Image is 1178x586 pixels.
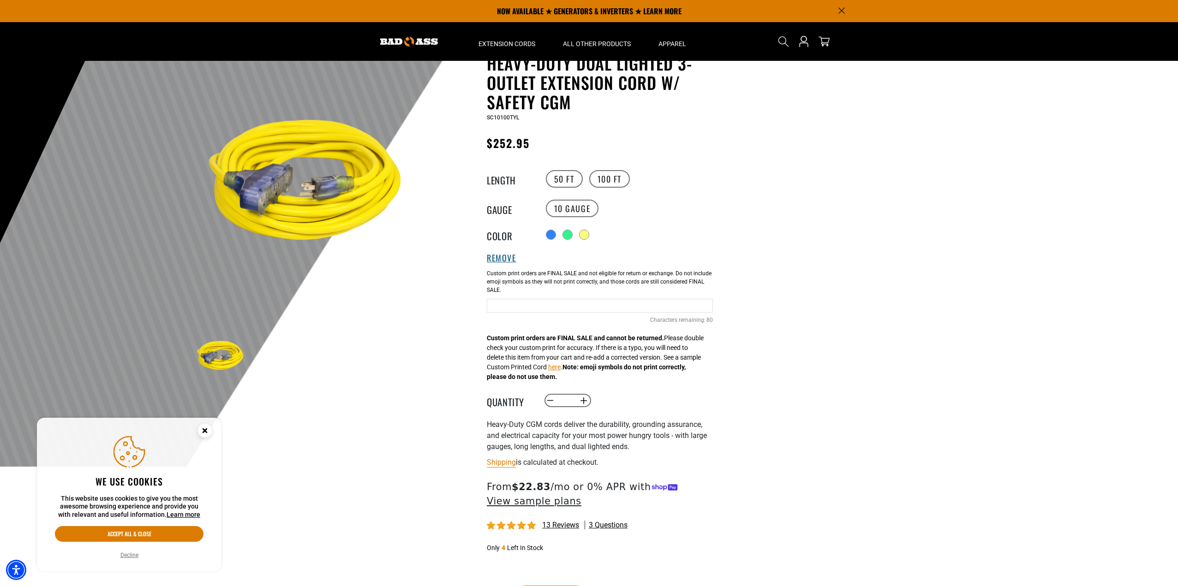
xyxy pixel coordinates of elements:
[542,521,579,529] span: 13 reviews
[380,37,438,47] img: Bad Ass Extension Cords
[487,53,713,112] h1: Heavy-Duty Dual Lighted 3-Outlet Extension Cord w/ Safety CGM
[193,77,416,299] img: yellow
[502,544,505,551] span: 4
[487,456,713,468] div: is calculated at checkout.
[118,550,141,560] button: Decline
[546,200,599,217] label: 10 Gauge
[193,331,247,384] img: yellow
[487,363,686,380] strong: Note: emoji symbols do not print correctly, please do not use them.
[55,495,203,519] p: This website uses cookies to give you the most awesome browsing experience and provide you with r...
[465,22,549,61] summary: Extension Cords
[548,362,561,372] button: here
[589,520,628,530] span: 3 questions
[487,229,533,241] legend: Color
[487,135,530,151] span: $252.95
[645,22,700,61] summary: Apparel
[563,40,631,48] span: All Other Products
[549,22,645,61] summary: All Other Products
[487,114,519,121] span: SC10100TYL
[478,40,535,48] span: Extension Cords
[55,475,203,487] h2: We use cookies
[188,418,221,446] button: Close this option
[167,511,200,518] a: This website uses cookies to give you the most awesome browsing experience and provide you with r...
[658,40,686,48] span: Apparel
[507,544,543,551] span: Left In Stock
[817,36,831,47] a: cart
[650,317,706,323] span: Characters remaining:
[37,418,221,572] aside: Cookie Consent
[487,173,533,185] legend: Length
[706,316,713,324] span: 80
[55,526,203,542] button: Accept all & close
[487,458,516,467] a: Shipping
[589,170,630,188] label: 100 FT
[796,22,811,61] a: Open this option
[487,521,538,530] span: 4.92 stars
[487,253,516,263] button: Remove
[487,420,707,451] span: Heavy-Duty CGM cords deliver the durability, grounding assurance, and electrical capacity for you...
[487,202,533,214] legend: Gauge
[546,170,583,188] label: 50 FT
[776,34,791,49] summary: Search
[6,560,26,580] div: Accessibility Menu
[487,395,533,407] label: Quantity
[487,544,500,551] span: Only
